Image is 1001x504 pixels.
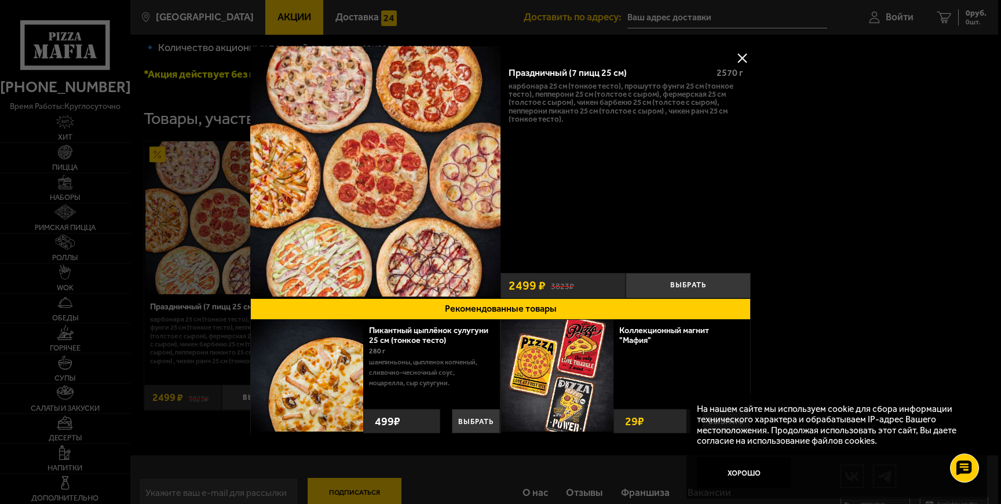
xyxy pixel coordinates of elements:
[369,357,492,388] p: шампиньоны, цыпленок копченый, сливочно-чесночный соус, моцарелла, сыр сулугуни.
[250,46,500,297] img: Праздничный (7 пицц 25 см)
[622,410,647,433] strong: 29 ₽
[250,46,500,298] a: Праздничный (7 пицц 25 см)
[509,279,546,292] span: 2499 ₽
[250,298,751,320] button: Рекомендованные товары
[551,280,574,291] s: 3823 ₽
[697,404,969,447] p: На нашем сайте мы используем cookie для сбора информации технического характера и обрабатываем IP...
[509,82,743,123] p: Карбонара 25 см (тонкое тесто), Прошутто Фунги 25 см (тонкое тесто), Пепперони 25 см (толстое с с...
[717,67,743,78] span: 2570 г
[372,410,403,433] strong: 499 ₽
[619,326,709,345] a: Коллекционный магнит "Мафия"
[626,273,751,298] button: Выбрать
[452,409,500,433] button: Выбрать
[369,326,488,345] a: Пикантный цыплёнок сулугуни 25 см (тонкое тесто)
[369,347,385,355] span: 280 г
[509,67,707,78] div: Праздничный (7 пицц 25 см)
[697,457,791,488] button: Хорошо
